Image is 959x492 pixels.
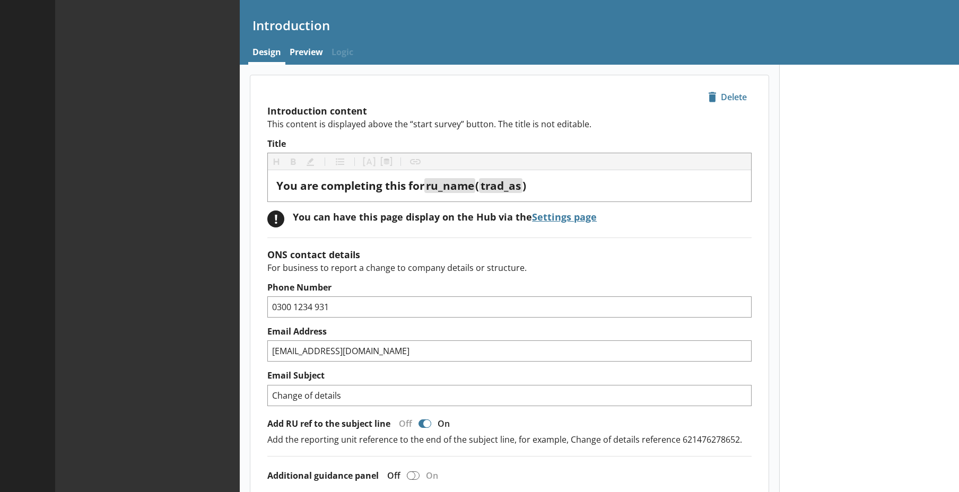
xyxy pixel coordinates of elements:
button: Delete [703,88,752,106]
span: Delete [704,89,751,106]
div: Off [390,418,416,429]
label: Title [267,138,752,150]
h2: ONS contact details [267,248,752,261]
a: Design [248,42,285,65]
span: ( [475,178,479,193]
label: Email Subject [267,370,752,381]
a: Preview [285,42,327,65]
h2: Introduction content [267,104,752,117]
div: Off [379,470,405,481]
span: Logic [327,42,358,65]
label: Phone Number [267,282,752,293]
div: You can have this page display on the Hub via the [293,210,597,223]
a: Settings page [532,210,597,223]
div: ! [267,210,284,227]
p: This content is displayed above the “start survey” button. The title is not editable. [267,118,752,130]
label: Additional guidance panel [267,470,379,481]
h1: Introduction [252,17,946,33]
label: Email Address [267,326,752,337]
div: On [422,470,447,481]
p: For business to report a change to company details or structure. [267,262,752,274]
div: On [433,418,458,429]
span: ) [522,178,526,193]
span: You are completing this for [276,178,424,193]
label: Add RU ref to the subject line [267,418,390,429]
span: ru_name [426,178,474,193]
span: trad_as [481,178,521,193]
div: Title [276,179,743,193]
p: Add the reporting unit reference to the end of the subject line, for example, Change of details r... [267,434,752,445]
